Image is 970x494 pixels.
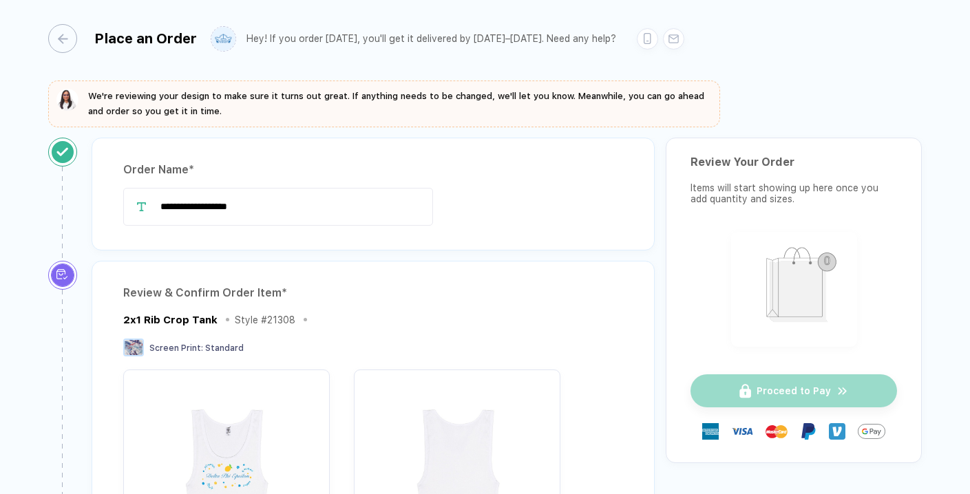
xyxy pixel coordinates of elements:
img: Screen Print [123,339,144,356]
div: Review & Confirm Order Item [123,282,623,304]
img: express [702,423,719,440]
div: Place an Order [94,30,197,47]
div: 2x1 Rib Crop Tank [123,314,218,326]
div: Style # 21308 [235,314,295,325]
img: master-card [766,420,788,442]
div: Hey! If you order [DATE], you'll get it delivered by [DATE]–[DATE]. Need any help? [246,33,616,45]
div: Review Your Order [690,155,897,169]
button: We're reviewing your design to make sure it turns out great. If anything needs to be changed, we'... [56,89,712,119]
img: GPay [858,418,885,445]
div: Order Name [123,159,623,181]
img: user profile [211,27,235,51]
img: visa [731,420,753,442]
span: Screen Print : [149,343,203,353]
img: Venmo [829,423,845,440]
span: We're reviewing your design to make sure it turns out great. If anything needs to be changed, we'... [88,91,704,116]
img: sophie [56,89,78,111]
img: shopping_bag.png [737,238,851,338]
div: Items will start showing up here once you add quantity and sizes. [690,182,897,204]
span: Standard [205,343,244,353]
img: Paypal [800,423,816,440]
